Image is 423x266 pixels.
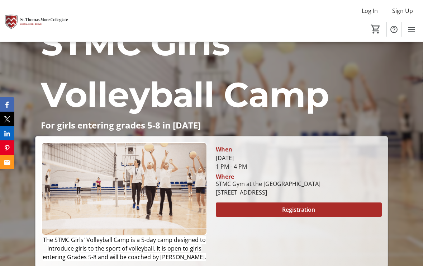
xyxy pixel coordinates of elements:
img: Campaign CTA Media Photo [41,142,207,235]
span: Sign Up [392,6,413,15]
button: Help [387,22,401,37]
div: Where [216,174,234,179]
button: Log In [356,5,384,17]
button: Menu [404,22,419,37]
span: Registration [282,205,315,214]
img: St. Thomas More Collegiate #1's Logo [4,3,68,39]
span: The STMC Girls' Volleyball Camp is a 5-day camp designed to introduce girls to the sport of volle... [43,236,206,261]
div: [STREET_ADDRESS] [216,188,320,197]
button: Registration [216,202,382,217]
div: STMC Gym at the [GEOGRAPHIC_DATA] [216,179,320,188]
p: For girls entering grades 5-8 in [DATE] [41,121,382,130]
button: Sign Up [386,5,419,17]
span: Log In [362,6,378,15]
div: When [216,145,232,154]
button: Cart [369,23,382,36]
div: [DATE] 1 PM - 4 PM [216,154,382,171]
